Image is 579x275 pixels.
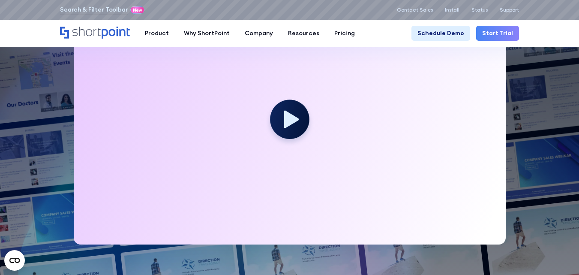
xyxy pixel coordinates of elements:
[445,7,459,13] a: Install
[237,26,280,41] a: Company
[245,29,273,38] div: Company
[176,26,237,41] a: Why ShortPoint
[288,29,319,38] div: Resources
[60,27,130,39] a: Home
[536,234,579,275] iframe: Chat Widget
[327,26,362,41] a: Pricing
[334,29,355,38] div: Pricing
[471,7,488,13] a: Status
[4,250,25,271] button: Open CMP widget
[184,29,230,38] div: Why ShortPoint
[411,26,470,41] a: Schedule Demo
[60,5,128,14] a: Search & Filter Toolbar
[500,7,519,13] a: Support
[280,26,327,41] a: Resources
[137,26,176,41] a: Product
[397,7,433,13] a: Contact Sales
[476,26,519,41] a: Start Trial
[145,29,169,38] div: Product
